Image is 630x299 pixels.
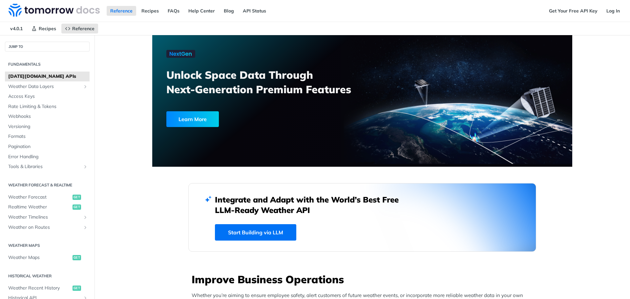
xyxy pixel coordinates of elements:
a: Log In [603,6,623,16]
a: Versioning [5,122,90,132]
span: Weather Forecast [8,194,71,201]
a: API Status [239,6,270,16]
span: Access Keys [8,93,88,100]
img: NextGen [166,50,195,58]
h2: Weather Forecast & realtime [5,182,90,188]
span: Weather Maps [8,254,71,261]
button: Show subpages for Tools & Libraries [83,164,88,169]
a: Error Handling [5,152,90,162]
h3: Improve Business Operations [192,272,536,287]
a: Weather TimelinesShow subpages for Weather Timelines [5,212,90,222]
img: Tomorrow.io Weather API Docs [9,4,100,17]
span: Rate Limiting & Tokens [8,103,88,110]
a: Weather Data LayersShow subpages for Weather Data Layers [5,82,90,92]
span: Reference [72,26,94,32]
span: Weather Recent History [8,285,71,291]
a: Webhooks [5,112,90,121]
a: Weather Mapsget [5,253,90,263]
button: Show subpages for Weather Timelines [83,215,88,220]
h2: Integrate and Adapt with the World’s Best Free LLM-Ready Weather API [215,194,409,215]
a: Pagination [5,142,90,152]
a: Help Center [185,6,219,16]
a: Weather Forecastget [5,192,90,202]
button: Show subpages for Weather Data Layers [83,84,88,89]
h3: Unlock Space Data Through Next-Generation Premium Features [166,68,369,96]
button: Show subpages for Weather on Routes [83,225,88,230]
span: [DATE][DOMAIN_NAME] APIs [8,73,88,80]
a: Start Building via LLM [215,224,296,241]
button: JUMP TO [5,42,90,52]
a: Weather on RoutesShow subpages for Weather on Routes [5,223,90,232]
a: Weather Recent Historyget [5,283,90,293]
span: Recipes [39,26,56,32]
span: Realtime Weather [8,204,71,210]
h2: Historical Weather [5,273,90,279]
h2: Weather Maps [5,243,90,248]
a: Learn More [166,111,329,127]
span: Formats [8,133,88,140]
a: [DATE][DOMAIN_NAME] APIs [5,72,90,81]
span: get [73,286,81,291]
a: Recipes [28,24,60,33]
a: Get Your Free API Key [545,6,601,16]
span: Versioning [8,123,88,130]
span: v4.0.1 [7,24,26,33]
h2: Fundamentals [5,61,90,67]
span: Tools & Libraries [8,163,81,170]
a: Formats [5,132,90,141]
span: get [73,204,81,210]
a: Tools & LibrariesShow subpages for Tools & Libraries [5,162,90,172]
a: Reference [61,24,98,33]
a: FAQs [164,6,183,16]
span: Weather Timelines [8,214,81,221]
a: Blog [220,6,238,16]
a: Recipes [138,6,162,16]
div: Learn More [166,111,219,127]
a: Realtime Weatherget [5,202,90,212]
a: Reference [107,6,136,16]
a: Rate Limiting & Tokens [5,102,90,112]
span: get [73,255,81,260]
a: Access Keys [5,92,90,101]
span: Weather Data Layers [8,83,81,90]
span: Weather on Routes [8,224,81,231]
span: get [73,195,81,200]
span: Error Handling [8,154,88,160]
span: Pagination [8,143,88,150]
span: Webhooks [8,113,88,120]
